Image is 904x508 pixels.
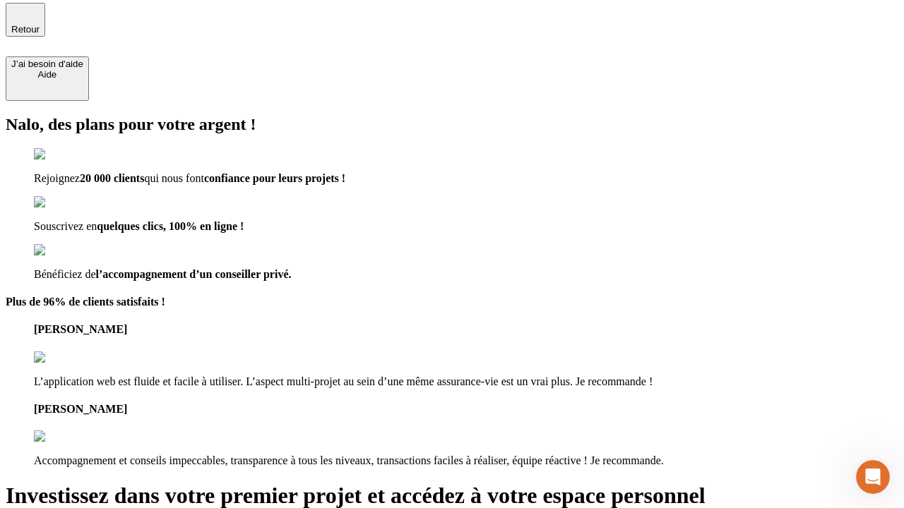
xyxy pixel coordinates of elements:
[6,56,89,101] button: J’ai besoin d'aideAide
[97,220,244,232] span: quelques clics, 100% en ligne !
[80,172,145,184] span: 20 000 clients
[34,430,104,443] img: reviews stars
[34,351,104,364] img: reviews stars
[34,172,80,184] span: Rejoignez
[34,375,898,388] p: L’application web est fluide et facile à utiliser. L’aspect multi-projet au sein d’une même assur...
[11,59,83,69] div: J’ai besoin d'aide
[144,172,203,184] span: qui nous font
[34,403,898,416] h4: [PERSON_NAME]
[6,296,898,308] h4: Plus de 96% de clients satisfaits !
[34,268,96,280] span: Bénéficiez de
[96,268,292,280] span: l’accompagnement d’un conseiller privé.
[34,220,97,232] span: Souscrivez en
[6,3,45,37] button: Retour
[34,196,95,209] img: checkmark
[6,115,898,134] h2: Nalo, des plans pour votre argent !
[204,172,345,184] span: confiance pour leurs projets !
[11,69,83,80] div: Aide
[34,244,95,257] img: checkmark
[34,454,898,467] p: Accompagnement et conseils impeccables, transparence à tous les niveaux, transactions faciles à r...
[856,460,890,494] iframe: Intercom live chat
[34,323,898,336] h4: [PERSON_NAME]
[11,24,40,35] span: Retour
[34,148,95,161] img: checkmark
